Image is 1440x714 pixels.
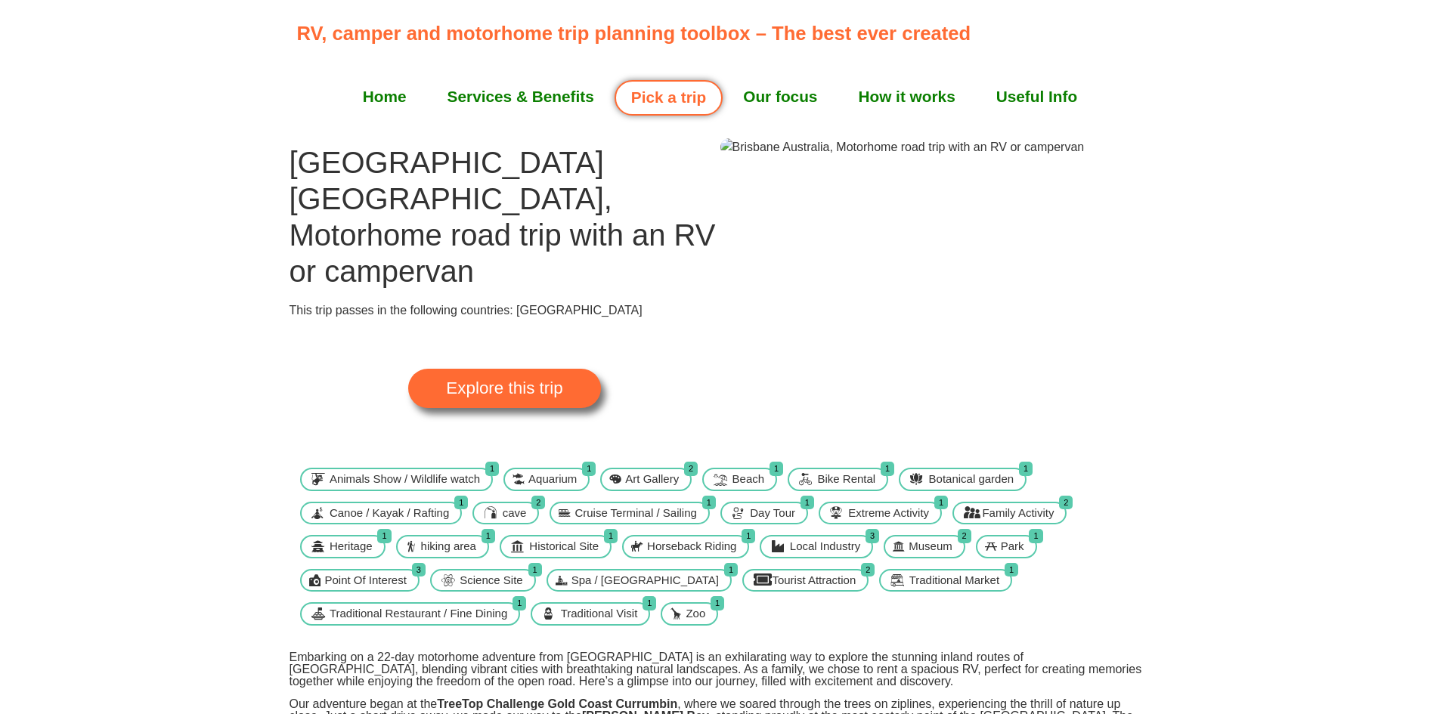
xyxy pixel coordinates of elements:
span: Aquarium [525,471,581,488]
span: 3 [412,563,426,577]
span: cave [499,505,531,522]
span: 1 [643,596,656,610]
a: Pick a trip [615,80,723,116]
span: 1 [377,529,391,543]
span: Historical Site [525,538,602,555]
p: Embarking on a 22-day motorhome adventure from [GEOGRAPHIC_DATA] is an exhilarating way to explor... [290,651,1151,688]
img: Brisbane Australia, Motorhome road trip with an RV or campervan [720,138,1085,156]
span: 1 [711,596,724,610]
span: 1 [801,496,814,510]
span: This trip passes in the following countries: [GEOGRAPHIC_DATA] [290,304,643,317]
span: Heritage [326,538,376,555]
span: 2 [531,496,545,510]
span: Zoo [682,605,709,623]
span: 1 [1029,529,1042,543]
a: Useful Info [976,78,1098,116]
span: 1 [582,462,596,476]
a: How it works [838,78,975,116]
span: Traditional Restaurant / Fine Dining [326,605,511,623]
span: Park [997,538,1028,555]
span: 1 [513,596,526,610]
span: Museum [905,538,956,555]
span: Botanical garden [925,471,1018,488]
span: Cruise Terminal / Sailing [571,505,700,522]
span: 2 [1059,496,1073,510]
span: Day Tour [746,505,799,522]
span: 2 [958,529,971,543]
span: 1 [1019,462,1033,476]
span: Explore this trip [446,380,562,397]
nav: Menu [297,78,1144,116]
span: Traditional Market [906,572,1004,589]
span: Spa / [GEOGRAPHIC_DATA] [568,572,723,589]
span: 1 [881,462,894,476]
span: 1 [482,529,495,543]
span: Family Activity [978,505,1058,522]
h1: [GEOGRAPHIC_DATA] [GEOGRAPHIC_DATA], Motorhome road trip with an RV or campervan [290,144,720,289]
span: Horseback Riding [643,538,740,555]
span: Local Industry [786,538,864,555]
span: Tourist Attraction [768,572,859,589]
span: 1 [1005,563,1018,577]
span: 1 [770,462,783,476]
span: Art Gallery [621,471,683,488]
span: 1 [604,529,618,543]
span: Bike Rental [813,471,879,488]
a: Home [342,78,427,116]
span: 1 [485,462,499,476]
span: 1 [702,496,716,510]
a: Services & Benefits [427,78,615,116]
span: 1 [454,496,468,510]
span: Beach [729,471,769,488]
a: Our focus [723,78,838,116]
span: Extreme Activity [844,505,933,522]
span: 2 [861,563,875,577]
span: Point Of Interest [321,572,410,589]
span: 1 [528,563,542,577]
span: 1 [934,496,948,510]
span: Animals Show / Wildlife watch [326,471,484,488]
span: Traditional Visit [557,605,642,623]
span: 1 [742,529,755,543]
strong: TreeTop Challenge Gold Coast Currumbin [437,697,677,710]
span: Canoe / Kayak / Rafting [326,505,453,522]
span: hiking area [417,538,480,555]
a: Explore this trip [408,369,600,408]
p: RV, camper and motorhome trip planning toolbox – The best ever created [297,19,1152,48]
span: 3 [866,529,879,543]
span: 1 [724,563,738,577]
span: 2 [684,462,698,476]
span: Science Site [456,572,526,589]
